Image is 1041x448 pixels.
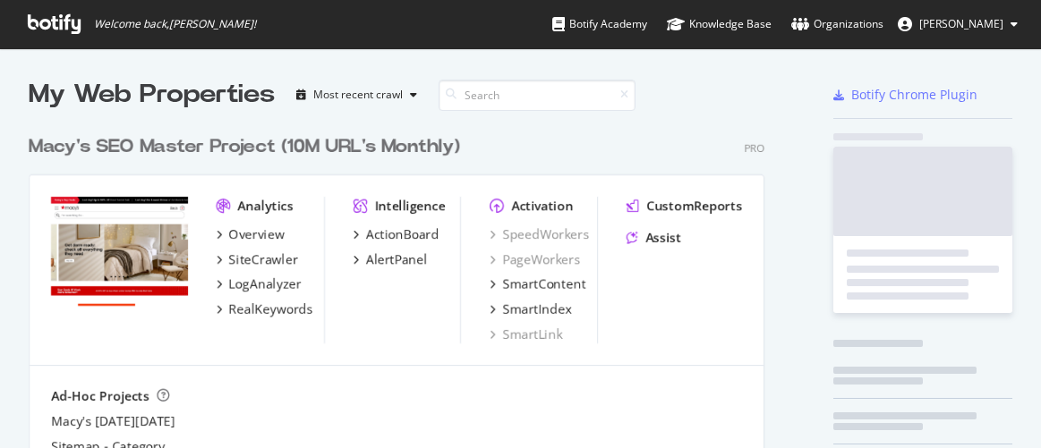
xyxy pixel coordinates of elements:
[502,275,585,293] div: SmartContent
[552,15,647,33] div: Botify Academy
[51,412,175,430] a: Macy's [DATE][DATE]
[667,15,772,33] div: Knowledge Base
[490,250,580,268] a: PageWorkers
[229,250,298,268] div: SiteCrawler
[229,275,302,293] div: LogAnalyzer
[375,197,446,215] div: Intelligence
[51,197,188,306] img: www.macys.com
[29,134,460,160] div: Macy's SEO Master Project (10M URL's Monthly)
[313,89,403,100] div: Most recent crawl
[744,140,764,156] div: Pro
[217,300,313,318] a: RealKeywords
[29,134,467,160] a: Macy's SEO Master Project (10M URL's Monthly)
[833,86,977,104] a: Botify Chrome Plugin
[217,250,298,268] a: SiteCrawler
[94,17,256,31] span: Welcome back, [PERSON_NAME] !
[883,10,1032,38] button: [PERSON_NAME]
[627,229,681,247] a: Assist
[919,16,1003,31] span: Corinne Tynan
[217,225,285,243] a: Overview
[354,225,439,243] a: ActionBoard
[229,300,313,318] div: RealKeywords
[51,387,149,405] div: Ad-Hoc Projects
[490,325,562,343] a: SmartLink
[490,300,571,318] a: SmartIndex
[490,225,589,243] a: SpeedWorkers
[439,80,636,111] input: Search
[490,275,585,293] a: SmartContent
[229,225,285,243] div: Overview
[851,86,977,104] div: Botify Chrome Plugin
[646,197,742,215] div: CustomReports
[366,225,439,243] div: ActionBoard
[354,250,428,268] a: AlertPanel
[627,197,742,215] a: CustomReports
[29,77,275,113] div: My Web Properties
[645,229,681,247] div: Assist
[791,15,883,33] div: Organizations
[366,250,428,268] div: AlertPanel
[238,197,294,215] div: Analytics
[217,275,302,293] a: LogAnalyzer
[289,80,424,109] button: Most recent crawl
[511,197,573,215] div: Activation
[502,300,571,318] div: SmartIndex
